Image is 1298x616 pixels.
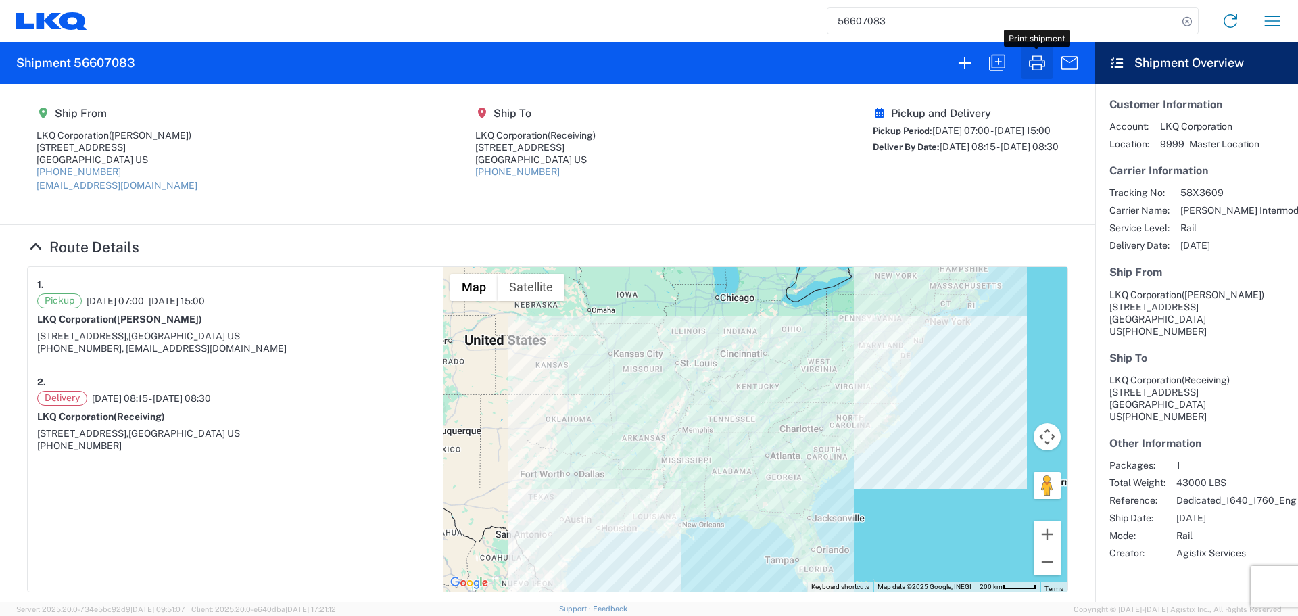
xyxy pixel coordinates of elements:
strong: 2. [37,374,46,391]
span: ([PERSON_NAME]) [1182,289,1264,300]
h5: Pickup and Delivery [873,107,1059,120]
button: Show satellite imagery [498,274,564,301]
span: Map data ©2025 Google, INEGI [878,583,971,590]
strong: LKQ Corporation [37,411,165,422]
span: Pickup Period: [873,126,932,136]
h5: Ship From [1109,266,1284,279]
span: ([PERSON_NAME]) [109,130,191,141]
span: [DATE] 08:15 - [DATE] 08:30 [940,141,1059,152]
span: LKQ Corporation [STREET_ADDRESS] [1109,375,1230,398]
span: Deliver By Date: [873,142,940,152]
span: Copyright © [DATE]-[DATE] Agistix Inc., All Rights Reserved [1074,603,1282,615]
span: (Receiving) [1182,375,1230,385]
header: Shipment Overview [1095,42,1298,84]
div: [GEOGRAPHIC_DATA] US [475,153,596,166]
span: [PHONE_NUMBER] [1122,411,1207,422]
span: Carrier Name: [1109,204,1170,216]
a: [EMAIL_ADDRESS][DOMAIN_NAME] [37,180,197,191]
span: Mode: [1109,529,1165,542]
span: Client: 2025.20.0-e640dba [191,605,336,613]
strong: LKQ Corporation [37,314,202,325]
span: 200 km [980,583,1003,590]
span: [DATE] 09:51:07 [130,605,185,613]
span: ([PERSON_NAME]) [114,314,202,325]
div: [PHONE_NUMBER], [EMAIL_ADDRESS][DOMAIN_NAME] [37,342,434,354]
span: [STREET_ADDRESS], [37,428,128,439]
address: [GEOGRAPHIC_DATA] US [1109,289,1284,337]
h5: Other Information [1109,437,1284,450]
h5: Customer Information [1109,98,1284,111]
span: [DATE] 07:00 - [DATE] 15:00 [87,295,205,307]
span: Pickup [37,293,82,308]
span: Reference: [1109,494,1165,506]
span: [STREET_ADDRESS], [37,331,128,341]
span: Tracking No: [1109,187,1170,199]
span: Ship Date: [1109,512,1165,524]
div: LKQ Corporation [37,129,197,141]
span: Account: [1109,120,1149,133]
span: Server: 2025.20.0-734e5bc92d9 [16,605,185,613]
div: LKQ Corporation [475,129,596,141]
span: 9999 - Master Location [1160,138,1259,150]
h5: Ship To [1109,352,1284,364]
div: [STREET_ADDRESS] [475,141,596,153]
span: Packages: [1109,459,1165,471]
div: [GEOGRAPHIC_DATA] US [37,153,197,166]
span: [GEOGRAPHIC_DATA] US [128,331,240,341]
span: [DATE] 17:21:12 [285,605,336,613]
span: [DATE] 08:15 - [DATE] 08:30 [92,392,211,404]
div: [PHONE_NUMBER] [37,440,434,452]
button: Map Scale: 200 km per 46 pixels [976,582,1040,592]
a: Support [559,605,593,613]
span: [STREET_ADDRESS] [1109,302,1199,312]
h2: Shipment 56607083 [16,55,135,71]
a: [PHONE_NUMBER] [37,166,121,177]
div: [STREET_ADDRESS] [37,141,197,153]
span: Creator: [1109,547,1165,559]
button: Show street map [450,274,498,301]
span: Delivery [37,391,87,406]
button: Drag Pegman onto the map to open Street View [1034,472,1061,499]
button: Zoom in [1034,521,1061,548]
span: Delivery Date: [1109,239,1170,252]
address: [GEOGRAPHIC_DATA] US [1109,374,1284,423]
span: Location: [1109,138,1149,150]
img: Google [447,574,491,592]
span: [GEOGRAPHIC_DATA] US [128,428,240,439]
span: Total Weight: [1109,477,1165,489]
span: [DATE] 07:00 - [DATE] 15:00 [932,125,1051,136]
button: Keyboard shortcuts [811,582,869,592]
span: Service Level: [1109,222,1170,234]
a: Hide Details [27,239,139,256]
button: Map camera controls [1034,423,1061,450]
a: Open this area in Google Maps (opens a new window) [447,574,491,592]
span: (Receiving) [114,411,165,422]
span: [PHONE_NUMBER] [1122,326,1207,337]
a: [PHONE_NUMBER] [475,166,560,177]
span: (Receiving) [548,130,596,141]
button: Zoom out [1034,548,1061,575]
a: Feedback [593,605,627,613]
span: LKQ Corporation [1109,289,1182,300]
h5: Ship To [475,107,596,120]
strong: 1. [37,277,44,293]
input: Shipment, tracking or reference number [827,8,1178,34]
span: LKQ Corporation [1160,120,1259,133]
h5: Ship From [37,107,197,120]
h5: Carrier Information [1109,164,1284,177]
a: Terms [1044,585,1063,592]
